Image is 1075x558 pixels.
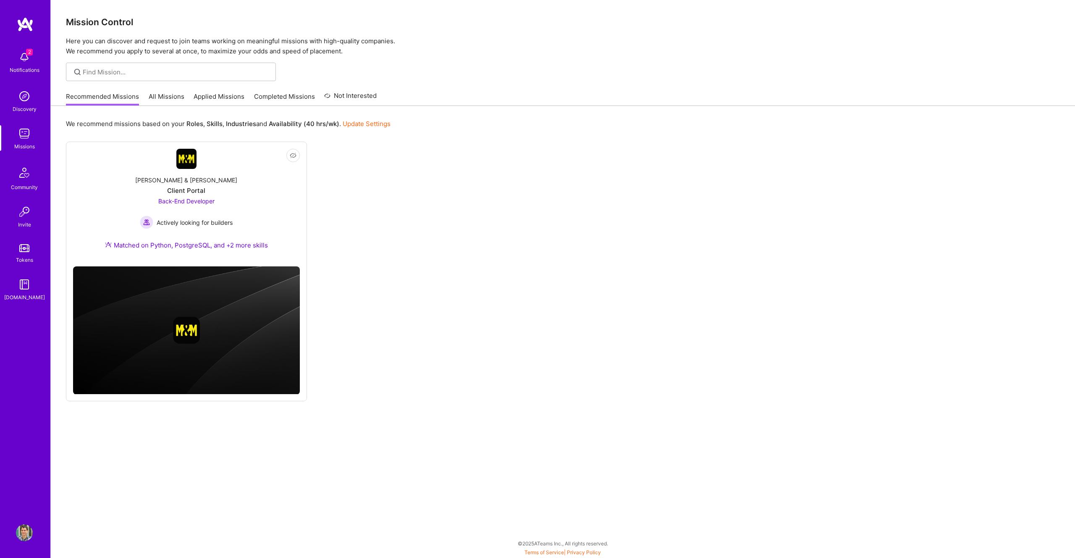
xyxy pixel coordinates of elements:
[524,549,601,555] span: |
[17,17,34,32] img: logo
[16,203,33,220] img: Invite
[18,220,31,229] div: Invite
[254,92,315,106] a: Completed Missions
[66,92,139,106] a: Recommended Missions
[4,293,45,302] div: [DOMAIN_NAME]
[194,92,244,106] a: Applied Missions
[269,120,339,128] b: Availability (40 hrs/wk)
[149,92,184,106] a: All Missions
[226,120,256,128] b: Industries
[73,266,300,395] img: cover
[16,49,33,66] img: bell
[16,276,33,293] img: guide book
[157,218,233,227] span: Actively looking for builders
[105,241,268,250] div: Matched on Python, PostgreSQL, and +2 more skills
[207,120,223,128] b: Skills
[26,49,33,55] span: 2
[66,17,1060,27] h3: Mission Control
[186,120,203,128] b: Roles
[10,66,39,74] div: Notifications
[324,91,377,106] a: Not Interested
[13,105,37,113] div: Discovery
[158,197,215,205] span: Back-End Developer
[11,183,38,192] div: Community
[140,216,153,229] img: Actively looking for builders
[16,125,33,142] img: teamwork
[16,88,33,105] img: discovery
[290,152,296,159] i: icon EyeClosed
[73,67,82,77] i: icon SearchGrey
[19,244,29,252] img: tokens
[567,549,601,555] a: Privacy Policy
[135,176,237,184] div: [PERSON_NAME] & [PERSON_NAME]
[14,142,35,151] div: Missions
[66,119,391,128] p: We recommend missions based on your , , and .
[14,163,34,183] img: Community
[524,549,564,555] a: Terms of Service
[50,533,1075,554] div: © 2025 ATeams Inc., All rights reserved.
[14,524,35,541] a: User Avatar
[167,186,205,195] div: Client Portal
[66,36,1060,56] p: Here you can discover and request to join teams working on meaningful missions with high-quality ...
[16,524,33,541] img: User Avatar
[176,149,197,169] img: Company Logo
[73,149,300,260] a: Company Logo[PERSON_NAME] & [PERSON_NAME]Client PortalBack-End Developer Actively looking for bui...
[105,241,112,248] img: Ateam Purple Icon
[16,255,33,264] div: Tokens
[83,68,270,76] input: Find Mission...
[343,120,391,128] a: Update Settings
[173,317,200,344] img: Company logo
